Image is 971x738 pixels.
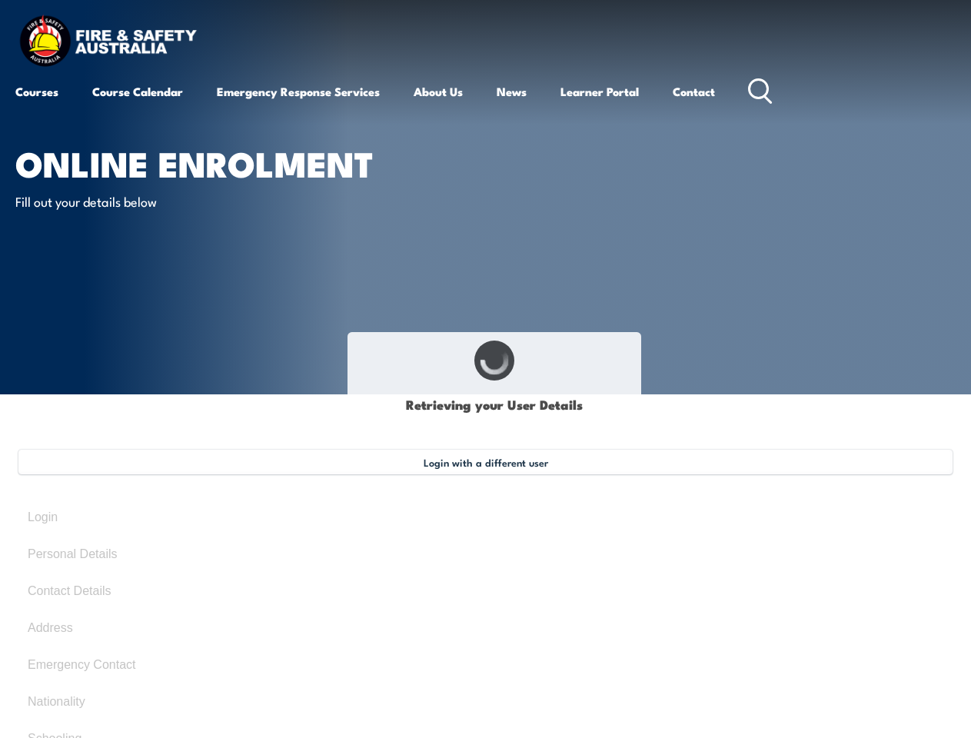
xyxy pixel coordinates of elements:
[15,73,58,110] a: Courses
[497,73,527,110] a: News
[414,73,463,110] a: About Us
[15,148,395,178] h1: Online Enrolment
[560,73,639,110] a: Learner Portal
[15,192,296,210] p: Fill out your details below
[673,73,715,110] a: Contact
[356,389,633,419] h1: Retrieving your User Details
[92,73,183,110] a: Course Calendar
[424,456,548,468] span: Login with a different user
[217,73,380,110] a: Emergency Response Services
